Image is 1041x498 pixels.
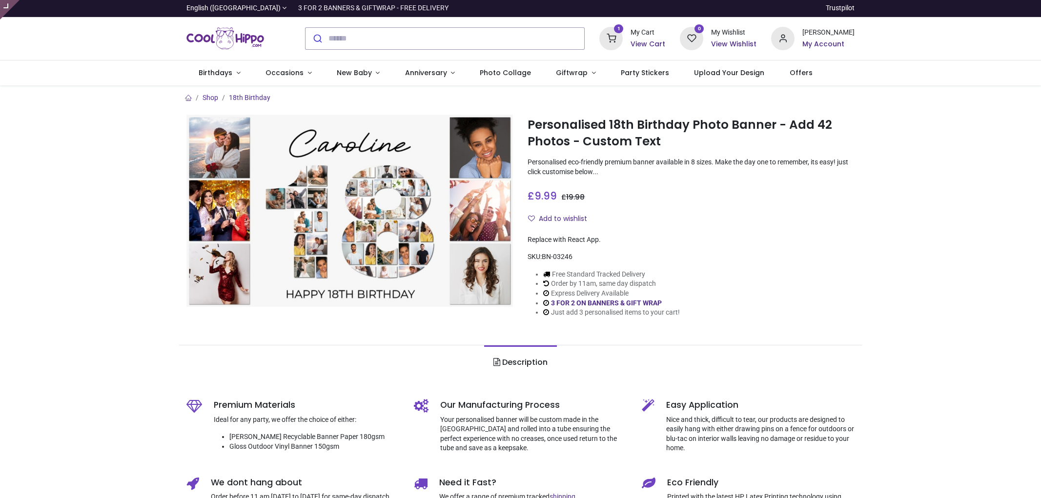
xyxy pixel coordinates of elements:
[694,24,704,34] sup: 0
[561,192,585,202] span: £
[298,3,449,13] div: 3 FOR 2 BANNERS & GIFTWRAP - FREE DELIVERY
[392,60,468,86] a: Anniversary
[790,68,813,78] span: Offers
[802,40,855,49] a: My Account
[484,345,557,379] a: Description
[711,28,756,38] div: My Wishlist
[253,60,324,86] a: Occasions
[566,192,585,202] span: 19.98
[214,415,400,425] p: Ideal for any party, we offer the choice of either:
[667,477,855,489] h5: Eco Friendly
[214,399,400,411] h5: Premium Materials
[534,189,557,203] span: 9.99
[203,94,218,101] a: Shop
[229,432,400,442] li: [PERSON_NAME] Recyclable Banner Paper 180gsm
[186,25,265,52] a: Logo of Cool Hippo
[306,28,328,49] button: Submit
[439,477,627,489] h5: Need it Fast?
[543,270,680,279] li: Free Standard Tracked Delivery
[528,252,855,262] div: SKU:
[543,289,680,299] li: Express Delivery Available
[711,40,756,49] a: View Wishlist
[186,115,513,307] img: Personalised 18th Birthday Photo Banner - Add 42 Photos - Custom Text
[186,25,265,52] img: Cool Hippo
[199,68,232,78] span: Birthdays
[324,60,392,86] a: New Baby
[229,94,270,101] a: 18th Birthday
[631,28,665,38] div: My Cart
[528,117,855,150] h1: Personalised 18th Birthday Photo Banner - Add 42 Photos - Custom Text
[405,68,447,78] span: Anniversary
[528,189,557,203] span: £
[680,34,703,41] a: 0
[542,253,572,260] span: BN-03246
[528,215,535,222] i: Add to wishlist
[186,60,253,86] a: Birthdays
[544,60,609,86] a: Giftwrap
[666,415,855,453] p: Nice and thick, difficult to tear, our products are designed to easily hang with either drawing p...
[694,68,764,78] span: Upload Your Design
[528,158,855,177] p: Personalised eco-friendly premium banner available in 8 sizes. Make the day one to remember, its ...
[528,211,595,227] button: Add to wishlistAdd to wishlist
[543,279,680,289] li: Order by 11am, same day dispatch
[265,68,304,78] span: Occasions
[211,477,400,489] h5: We dont hang about
[440,415,627,453] p: Your personalised banner will be custom made in the [GEOGRAPHIC_DATA] and rolled into a tube ensu...
[614,24,623,34] sup: 1
[631,40,665,49] a: View Cart
[826,3,855,13] a: Trustpilot
[528,235,855,245] div: Replace with React App.
[551,299,662,307] a: 3 FOR 2 ON BANNERS & GIFT WRAP
[543,308,680,318] li: Just add 3 personalised items to your cart!
[556,68,588,78] span: Giftwrap
[599,34,623,41] a: 1
[337,68,372,78] span: New Baby
[229,442,400,452] li: Gloss Outdoor Vinyl Banner 150gsm
[621,68,669,78] span: Party Stickers
[666,399,855,411] h5: Easy Application
[480,68,531,78] span: Photo Collage
[440,399,627,411] h5: Our Manufacturing Process
[802,28,855,38] div: [PERSON_NAME]
[186,3,287,13] a: English ([GEOGRAPHIC_DATA])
